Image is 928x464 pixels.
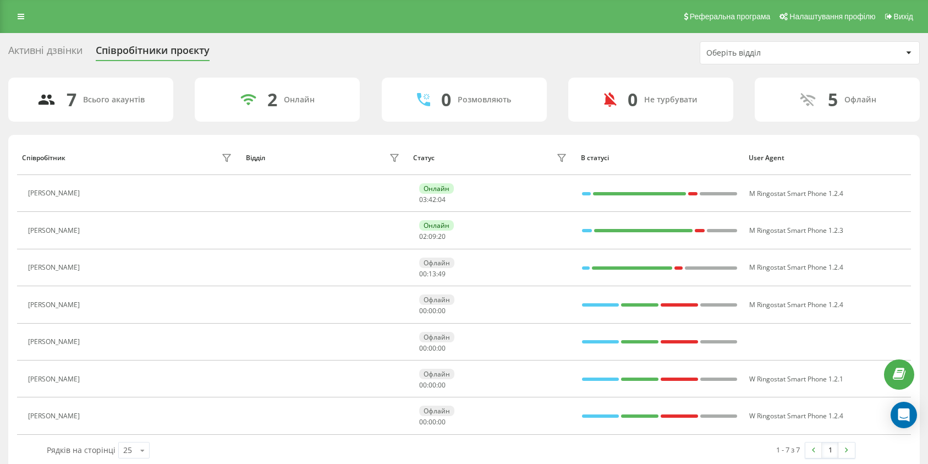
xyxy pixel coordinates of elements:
[47,445,116,455] span: Рядків на сторінці
[429,232,436,241] span: 09
[419,332,454,342] div: Офлайн
[419,418,446,426] div: : :
[894,12,913,21] span: Вихід
[28,264,83,271] div: [PERSON_NAME]
[438,232,446,241] span: 20
[419,196,446,204] div: : :
[22,154,65,162] div: Співробітник
[891,402,917,428] div: Open Intercom Messenger
[419,345,446,352] div: : :
[28,338,83,346] div: [PERSON_NAME]
[67,89,76,110] div: 7
[28,412,83,420] div: [PERSON_NAME]
[429,417,436,427] span: 00
[28,301,83,309] div: [PERSON_NAME]
[267,89,277,110] div: 2
[419,406,454,416] div: Офлайн
[628,89,638,110] div: 0
[458,95,511,105] div: Розмовляють
[419,183,454,194] div: Онлайн
[83,95,145,105] div: Всього акаунтів
[690,12,771,21] span: Реферальна програма
[438,269,446,279] span: 49
[644,95,698,105] div: Не турбувати
[749,300,843,309] span: M Ringostat Smart Phone 1.2.4
[284,95,315,105] div: Онлайн
[749,154,906,162] div: User Agent
[706,48,838,58] div: Оберіть відділ
[438,417,446,427] span: 00
[789,12,875,21] span: Налаштування профілю
[419,233,446,241] div: : :
[438,306,446,315] span: 00
[828,89,838,110] div: 5
[419,270,446,278] div: : :
[246,154,265,162] div: Відділ
[438,343,446,353] span: 00
[822,443,838,458] a: 1
[413,154,435,162] div: Статус
[429,195,436,204] span: 42
[419,381,446,389] div: : :
[776,444,800,455] div: 1 - 7 з 7
[419,380,427,390] span: 00
[429,343,436,353] span: 00
[28,189,83,197] div: [PERSON_NAME]
[419,306,427,315] span: 00
[441,89,451,110] div: 0
[419,269,427,279] span: 00
[28,375,83,383] div: [PERSON_NAME]
[419,417,427,427] span: 00
[419,258,454,268] div: Офлайн
[419,369,454,379] div: Офлайн
[419,307,446,315] div: : :
[438,195,446,204] span: 04
[429,380,436,390] span: 00
[749,226,843,235] span: M Ringostat Smart Phone 1.2.3
[429,306,436,315] span: 00
[419,220,454,231] div: Онлайн
[581,154,738,162] div: В статусі
[429,269,436,279] span: 13
[438,380,446,390] span: 00
[419,294,454,305] div: Офлайн
[96,45,210,62] div: Співробітники проєкту
[8,45,83,62] div: Активні дзвінки
[749,411,843,421] span: W Ringostat Smart Phone 1.2.4
[749,374,843,384] span: W Ringostat Smart Phone 1.2.1
[419,343,427,353] span: 00
[419,232,427,241] span: 02
[749,189,843,198] span: M Ringostat Smart Phone 1.2.4
[749,263,843,272] span: M Ringostat Smart Phone 1.2.4
[123,445,132,456] div: 25
[419,195,427,204] span: 03
[28,227,83,234] div: [PERSON_NAME]
[844,95,876,105] div: Офлайн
